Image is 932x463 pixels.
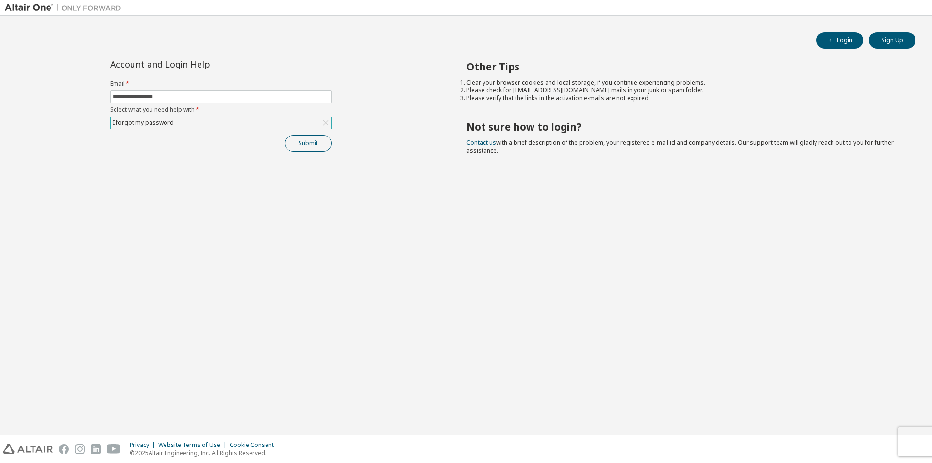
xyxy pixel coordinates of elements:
span: with a brief description of the problem, your registered e-mail id and company details. Our suppo... [466,138,894,154]
li: Clear your browser cookies and local storage, if you continue experiencing problems. [466,79,899,86]
div: Privacy [130,441,158,449]
label: Email [110,80,332,87]
li: Please check for [EMAIL_ADDRESS][DOMAIN_NAME] mails in your junk or spam folder. [466,86,899,94]
li: Please verify that the links in the activation e-mails are not expired. [466,94,899,102]
div: I forgot my password [111,117,331,129]
div: Account and Login Help [110,60,287,68]
button: Sign Up [869,32,915,49]
img: linkedin.svg [91,444,101,454]
img: youtube.svg [107,444,121,454]
div: I forgot my password [111,118,175,128]
button: Submit [285,135,332,152]
h2: Not sure how to login? [466,120,899,133]
a: Contact us [466,138,496,147]
button: Login [816,32,863,49]
div: Cookie Consent [230,441,280,449]
div: Website Terms of Use [158,441,230,449]
p: © 2025 Altair Engineering, Inc. All Rights Reserved. [130,449,280,457]
h2: Other Tips [466,60,899,73]
img: instagram.svg [75,444,85,454]
img: facebook.svg [59,444,69,454]
img: altair_logo.svg [3,444,53,454]
img: Altair One [5,3,126,13]
label: Select what you need help with [110,106,332,114]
